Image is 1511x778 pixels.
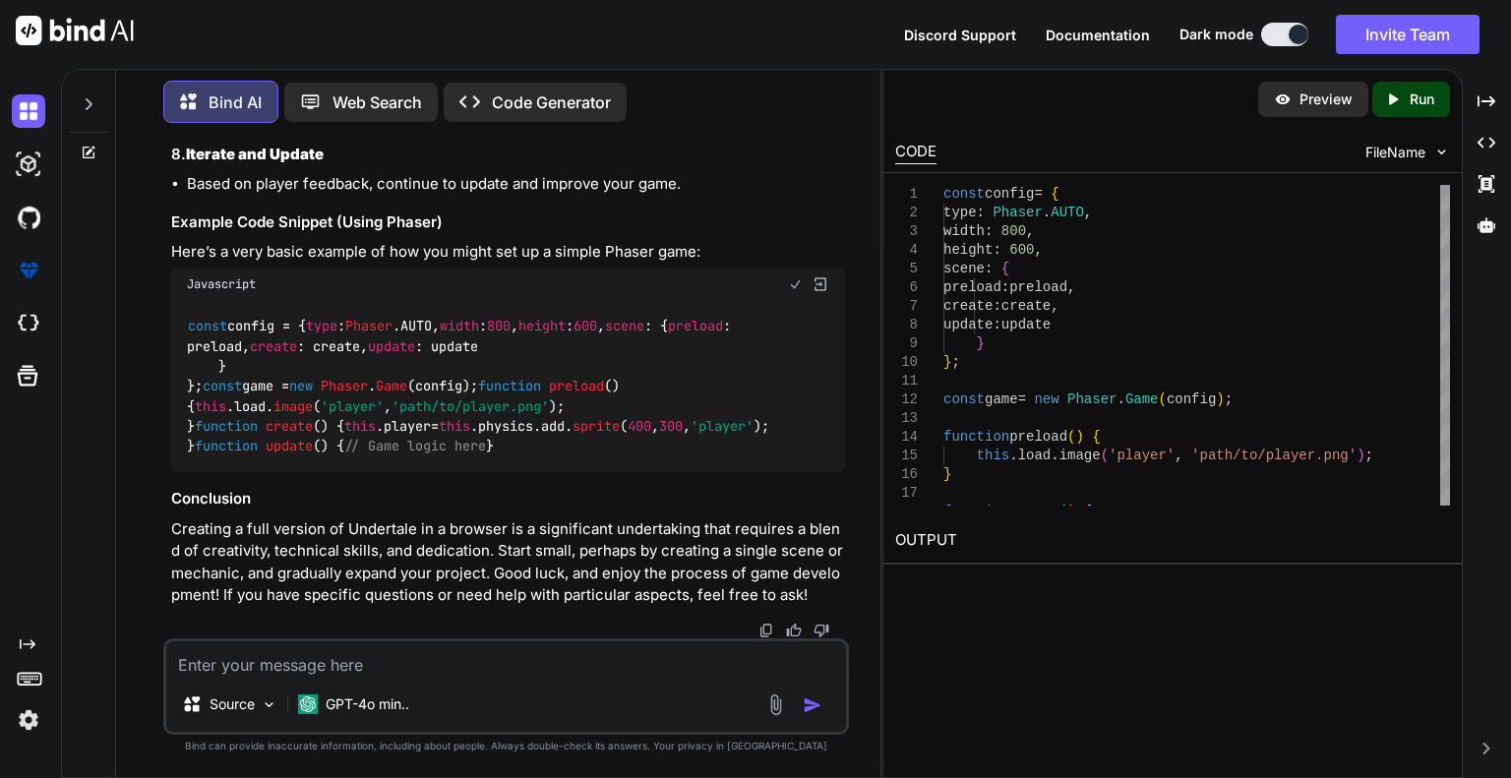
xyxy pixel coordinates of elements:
span: AUTO [400,318,432,335]
span: scene [943,261,985,276]
span: Game [1125,391,1159,407]
span: function [195,417,258,435]
div: 6 [895,278,918,297]
span: Javascript [187,276,256,292]
span: { [1084,504,1092,519]
span: 'path/to/player.png' [392,397,549,415]
p: Bind can provide inaccurate information, including about people. Always double-check its answers.... [163,739,849,753]
div: 4 [895,241,918,260]
img: cloudideIcon [12,307,45,340]
h3: Conclusion [171,488,845,510]
img: GPT-4o mini [298,694,318,714]
div: 10 [895,353,918,372]
span: this [344,417,376,435]
div: 15 [895,447,918,465]
span: type [306,318,337,335]
span: Game [376,378,407,395]
span: ) [1216,391,1224,407]
span: create [250,337,297,355]
span: game [985,391,1018,407]
button: Discord Support [904,25,1016,45]
div: 16 [895,465,918,484]
span: 600 [574,318,597,335]
p: Preview [1299,90,1353,109]
code: config = { : . , : , : , : { : preload, : create, : update } }; game = . (config); ( ) { . . ( , ... [187,316,769,456]
span: = [1018,391,1026,407]
h3: Example Code Snippet (Using Phaser) [171,211,845,234]
span: Phaser [994,205,1043,220]
div: 18 [895,503,918,521]
div: 1 [895,185,918,204]
span: this [439,417,470,435]
img: preview [1274,90,1292,108]
img: Bind AI [16,16,134,45]
span: 800 [487,318,511,335]
button: Documentation [1046,25,1150,45]
div: 2 [895,204,918,222]
div: 11 [895,372,918,390]
span: new [1035,391,1059,407]
span: . [1043,205,1051,220]
span: function [943,429,1009,445]
span: preload [1009,429,1067,445]
span: player [384,417,431,435]
span: const [943,391,985,407]
span: = [1035,186,1043,202]
span: new [289,378,313,395]
img: copy [758,623,774,638]
span: 800 [1001,223,1026,239]
span: config [1167,391,1216,407]
span: : [985,223,993,239]
img: dislike [814,623,829,638]
span: ) [1067,504,1075,519]
span: : [994,317,1001,332]
div: 9 [895,334,918,353]
span: physics [478,417,533,435]
p: Creating a full version of Undertale in a browser is a significant undertaking that requires a bl... [171,518,845,607]
span: scene [605,318,644,335]
span: : [1001,279,1009,295]
button: Invite Team [1336,15,1480,54]
div: 8 [895,316,918,334]
span: 'player' [321,397,384,415]
img: githubDark [12,201,45,234]
span: create [266,417,313,435]
div: 5 [895,260,918,278]
span: } [943,466,951,482]
p: Web Search [332,90,422,114]
span: update [943,317,993,332]
span: width [440,318,479,335]
span: } [977,335,985,351]
span: { [1092,429,1100,445]
div: 7 [895,297,918,316]
span: preload [943,279,1001,295]
img: attachment [764,693,787,716]
img: like [786,623,802,638]
span: 'player' [691,417,754,435]
span: image [273,397,313,415]
span: . [1051,448,1058,463]
div: 3 [895,222,918,241]
span: 'player' [1109,448,1175,463]
span: ; [1365,448,1373,463]
span: Phaser [321,378,368,395]
span: { [1051,186,1058,202]
li: Based on player feedback, continue to update and improve your game. [187,173,845,196]
p: Here’s a very basic example of how you might set up a simple Phaser game: [171,241,845,264]
span: : [985,261,993,276]
span: const [188,318,227,335]
div: 17 [895,484,918,503]
span: image [1059,448,1101,463]
img: settings [12,703,45,737]
span: AUTO [1051,205,1084,220]
span: . [1009,448,1017,463]
span: : [994,242,1001,258]
span: ; [1225,391,1233,407]
span: create [1001,298,1051,314]
span: preload [549,378,604,395]
span: , [1067,279,1075,295]
span: Documentation [1046,27,1150,43]
strong: Iterate and Update [186,145,324,163]
span: : [994,298,1001,314]
span: update [1001,317,1051,332]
